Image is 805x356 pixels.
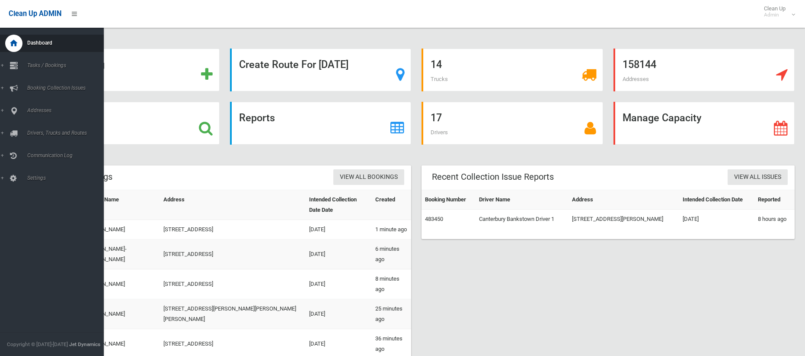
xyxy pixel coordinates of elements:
[306,220,372,239] td: [DATE]
[25,152,104,159] span: Communication Log
[306,269,372,299] td: [DATE]
[230,49,412,91] a: Create Route For [DATE]
[372,299,411,329] td: 25 minutes ago
[80,269,160,299] td: [PERSON_NAME]
[569,210,679,229] td: [STREET_ADDRESS][PERSON_NAME]
[160,220,306,239] td: [STREET_ADDRESS]
[476,190,568,210] th: Driver Name
[613,102,795,145] a: Manage Capacity
[80,239,160,269] td: [PERSON_NAME]-[PERSON_NAME]
[431,58,442,71] strong: 14
[38,102,220,145] a: Search
[230,102,412,145] a: Reports
[25,40,104,46] span: Dashboard
[69,341,100,347] strong: Jet Dynamics
[160,190,306,220] th: Address
[754,210,795,229] td: 8 hours ago
[160,299,306,329] td: [STREET_ADDRESS][PERSON_NAME][PERSON_NAME][PERSON_NAME]
[25,107,104,113] span: Addresses
[306,239,372,269] td: [DATE]
[623,58,656,71] strong: 158144
[372,220,411,239] td: 1 minute ago
[623,112,701,124] strong: Manage Capacity
[422,190,476,210] th: Booking Number
[728,169,788,185] a: View All Issues
[306,299,372,329] td: [DATE]
[25,85,104,91] span: Booking Collection Issues
[306,190,372,220] th: Intended Collection Date Date
[25,62,104,68] span: Tasks / Bookings
[760,5,794,18] span: Clean Up
[160,239,306,269] td: [STREET_ADDRESS]
[80,190,160,220] th: Contact Name
[25,130,104,136] span: Drivers, Trucks and Routes
[372,239,411,269] td: 6 minutes ago
[431,129,448,136] span: Drivers
[9,10,61,18] span: Clean Up ADMIN
[764,12,786,18] small: Admin
[613,49,795,91] a: 158144 Addresses
[422,49,603,91] a: 14 Trucks
[80,220,160,239] td: [PERSON_NAME]
[239,58,348,71] strong: Create Route For [DATE]
[679,210,755,229] td: [DATE]
[569,190,679,210] th: Address
[239,112,275,124] strong: Reports
[372,269,411,299] td: 8 minutes ago
[25,175,104,181] span: Settings
[422,102,603,145] a: 17 Drivers
[372,190,411,220] th: Created
[38,49,220,91] a: Add Booking
[7,341,68,347] span: Copyright © [DATE]-[DATE]
[333,169,404,185] a: View All Bookings
[431,76,448,82] span: Trucks
[425,216,443,222] a: 483450
[80,299,160,329] td: [PERSON_NAME]
[679,190,755,210] th: Intended Collection Date
[476,210,568,229] td: Canterbury Bankstown Driver 1
[431,112,442,124] strong: 17
[160,269,306,299] td: [STREET_ADDRESS]
[422,168,564,185] header: Recent Collection Issue Reports
[623,76,649,82] span: Addresses
[754,190,795,210] th: Reported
